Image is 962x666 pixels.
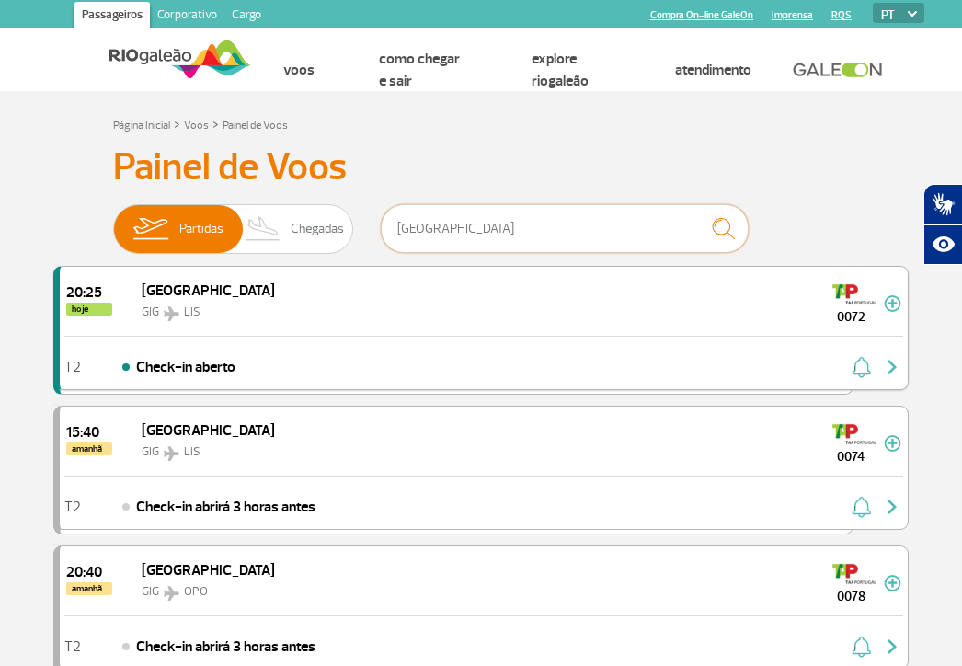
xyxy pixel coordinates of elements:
[832,559,876,589] img: TAP Portugal
[66,582,112,595] span: amanhã
[884,435,901,452] img: mais-info-painel-voo.svg
[174,113,180,134] a: >
[66,565,112,580] span: 2025-08-29 20:40:00
[881,356,903,378] img: seta-direita-painel-voo.svg
[74,2,150,31] a: Passageiros
[136,356,235,378] span: Check-in aberto
[113,144,849,190] h3: Painel de Voos
[818,587,884,606] span: 0078
[379,50,460,90] a: Como chegar e sair
[532,50,589,90] a: Explore RIOgaleão
[881,496,903,518] img: seta-direita-painel-voo.svg
[136,496,315,518] span: Check-in abrirá 3 horas antes
[381,204,749,253] input: Voo, cidade ou cia aérea
[650,9,753,21] a: Compra On-line GaleOn
[224,2,269,31] a: Cargo
[66,442,112,455] span: amanhã
[64,361,81,373] span: T2
[675,61,751,79] a: Atendimento
[884,295,901,312] img: mais-info-painel-voo.svg
[142,281,275,300] span: [GEOGRAPHIC_DATA]
[184,119,209,132] a: Voos
[184,584,208,599] span: OPO
[142,304,159,319] span: GIG
[142,421,275,440] span: [GEOGRAPHIC_DATA]
[772,9,813,21] a: Imprensa
[66,425,112,440] span: 2025-08-29 15:40:00
[136,636,315,658] span: Check-in abrirá 3 horas antes
[852,356,871,378] img: sino-painel-voo.svg
[66,303,112,316] span: hoje
[223,119,288,132] a: Painel de Voos
[66,285,112,300] span: 2025-08-28 20:25:00
[832,280,876,309] img: TAP Portugal
[852,496,871,518] img: sino-painel-voo.svg
[142,584,159,599] span: GIG
[852,636,871,658] img: sino-painel-voo.svg
[184,444,200,459] span: LIS
[923,184,962,265] div: Plugin de acessibilidade da Hand Talk.
[64,500,81,513] span: T2
[881,636,903,658] img: seta-direita-painel-voo.svg
[142,444,159,459] span: GIG
[291,205,344,253] span: Chegadas
[818,447,884,466] span: 0074
[121,205,179,253] img: slider-embarque
[923,184,962,224] button: Abrir tradutor de língua de sinais.
[923,224,962,265] button: Abrir recursos assistivos.
[236,205,291,253] img: slider-desembarque
[150,2,224,31] a: Corporativo
[283,61,315,79] a: Voos
[64,640,81,653] span: T2
[818,307,884,327] span: 0072
[212,113,219,134] a: >
[832,419,876,449] img: TAP Portugal
[113,119,170,132] a: Página Inicial
[179,205,223,253] span: Partidas
[884,575,901,591] img: mais-info-painel-voo.svg
[142,561,275,580] span: [GEOGRAPHIC_DATA]
[184,304,200,319] span: LIS
[831,9,852,21] a: RQS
